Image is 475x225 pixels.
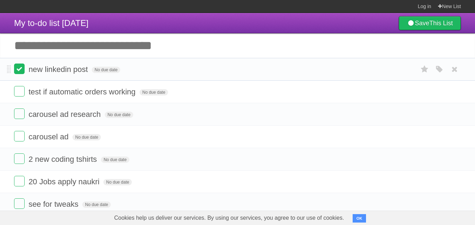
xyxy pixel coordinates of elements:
[353,214,366,223] button: OK
[28,110,102,119] span: carousel ad research
[14,198,25,209] label: Done
[399,16,461,30] a: SaveThis List
[140,89,168,95] span: No due date
[418,64,431,75] label: Star task
[14,86,25,97] label: Done
[101,157,129,163] span: No due date
[14,18,89,28] span: My to-do list [DATE]
[28,200,80,209] span: see for tweaks
[14,176,25,186] label: Done
[107,211,351,225] span: Cookies help us deliver our services. By using our services, you agree to our use of cookies.
[82,201,111,208] span: No due date
[105,112,133,118] span: No due date
[14,131,25,141] label: Done
[72,134,101,140] span: No due date
[14,108,25,119] label: Done
[28,132,70,141] span: carousel ad
[429,20,453,27] b: This List
[28,177,101,186] span: 20 Jobs apply naukri
[14,64,25,74] label: Done
[28,65,90,74] span: new linkedin post
[28,155,98,164] span: 2 new coding tshirts
[103,179,132,185] span: No due date
[92,67,120,73] span: No due date
[28,87,137,96] span: test if automatic orders working
[14,153,25,164] label: Done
